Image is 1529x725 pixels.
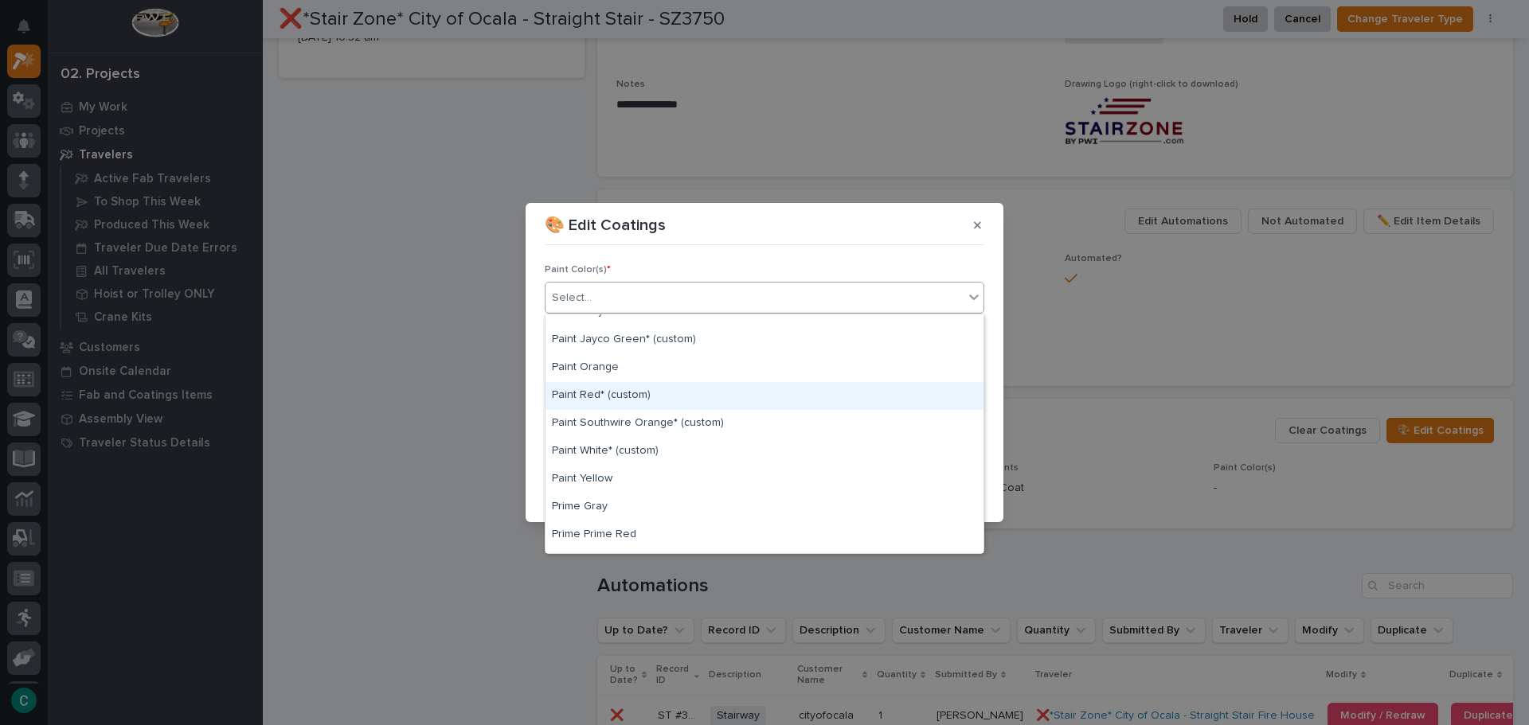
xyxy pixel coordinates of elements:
div: Paint Orange [546,354,983,382]
div: Prime Red [546,549,983,577]
div: Prime Gray [546,493,983,521]
p: 🎨 Edit Coatings [545,216,666,235]
div: Paint White* (custom) [546,438,983,466]
div: Paint Jayco Green* (custom) [546,326,983,354]
div: Select... [552,290,592,306]
div: Paint Yellow [546,466,983,493]
div: Prime Prime Red [546,521,983,549]
div: Paint Red* (custom) [546,382,983,410]
div: Paint Southwire Orange* (custom) [546,410,983,438]
span: Paint Color(s) [545,265,611,275]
